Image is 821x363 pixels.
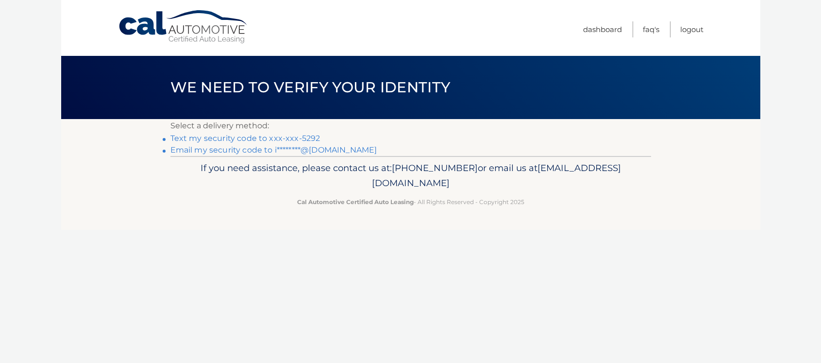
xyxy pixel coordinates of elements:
[680,21,704,37] a: Logout
[170,78,451,96] span: We need to verify your identity
[177,197,645,207] p: - All Rights Reserved - Copyright 2025
[643,21,659,37] a: FAQ's
[583,21,622,37] a: Dashboard
[170,134,320,143] a: Text my security code to xxx-xxx-5292
[392,162,478,173] span: [PHONE_NUMBER]
[177,160,645,191] p: If you need assistance, please contact us at: or email us at
[170,119,651,133] p: Select a delivery method:
[170,145,377,155] a: Email my security code to i********@[DOMAIN_NAME]
[297,198,414,206] strong: Cal Automotive Certified Auto Leasing
[118,10,249,44] a: Cal Automotive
